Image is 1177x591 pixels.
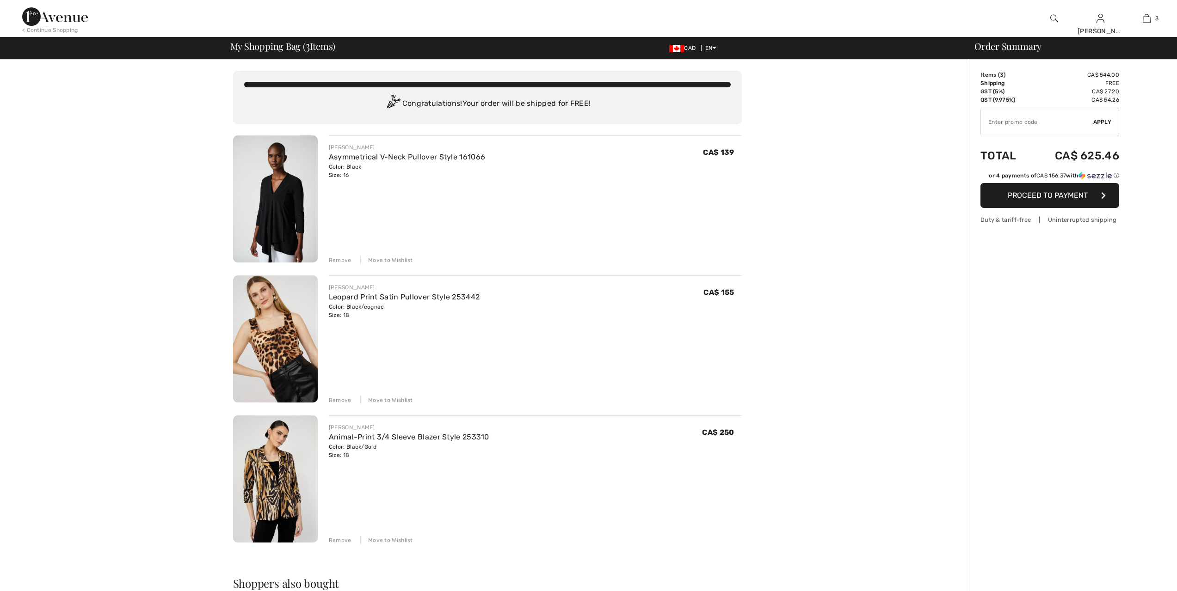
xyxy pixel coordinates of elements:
[1078,26,1123,36] div: [PERSON_NAME]
[1097,13,1104,24] img: My Info
[1143,13,1151,24] img: My Bag
[329,536,351,544] div: Remove
[702,428,734,437] span: CA$ 250
[1000,72,1004,78] span: 3
[989,171,1119,180] div: or 4 payments of with
[329,256,351,264] div: Remove
[360,256,413,264] div: Move to Wishlist
[329,292,480,301] a: Leopard Print Satin Pullover Style 253442
[329,143,485,152] div: [PERSON_NAME]
[329,423,489,432] div: [PERSON_NAME]
[233,275,318,402] img: Leopard Print Satin Pullover Style 253442
[963,42,1171,51] div: Order Summary
[306,39,310,51] span: 3
[329,303,480,319] div: Color: Black/cognac Size: 18
[980,71,1030,79] td: Items ( )
[980,96,1030,104] td: QST (9.975%)
[1030,87,1119,96] td: CA$ 27.20
[329,163,485,179] div: Color: Black Size: 16
[703,148,734,157] span: CA$ 139
[1050,13,1058,24] img: search the website
[1078,171,1112,180] img: Sezzle
[981,108,1093,136] input: Promo code
[1030,79,1119,87] td: Free
[230,42,336,51] span: My Shopping Bag ( Items)
[329,433,489,441] a: Animal-Print 3/4 Sleeve Blazer Style 253310
[705,45,717,51] span: EN
[384,95,402,113] img: Congratulation2.svg
[233,135,318,262] img: Asymmetrical V-Neck Pullover Style 161066
[1008,191,1088,200] span: Proceed to Payment
[703,288,734,297] span: CA$ 155
[1097,14,1104,23] a: Sign In
[233,578,742,589] h2: Shoppers also bought
[329,443,489,459] div: Color: Black/Gold Size: 18
[1030,140,1119,171] td: CA$ 625.46
[1030,71,1119,79] td: CA$ 544.00
[1093,118,1112,126] span: Apply
[329,152,485,161] a: Asymmetrical V-Neck Pullover Style 161066
[980,171,1119,183] div: or 4 payments ofCA$ 156.37withSezzle Click to learn more about Sezzle
[244,95,731,113] div: Congratulations! Your order will be shipped for FREE!
[669,45,699,51] span: CAD
[980,79,1030,87] td: Shipping
[329,283,480,292] div: [PERSON_NAME]
[329,396,351,404] div: Remove
[980,140,1030,171] td: Total
[980,183,1119,208] button: Proceed to Payment
[1030,96,1119,104] td: CA$ 54.26
[22,26,78,34] div: < Continue Shopping
[360,396,413,404] div: Move to Wishlist
[669,45,684,52] img: Canadian Dollar
[1155,14,1159,23] span: 3
[1036,172,1066,179] span: CA$ 156.37
[1124,13,1169,24] a: 3
[980,215,1119,224] div: Duty & tariff-free | Uninterrupted shipping
[980,87,1030,96] td: GST (5%)
[233,415,318,542] img: Animal-Print 3/4 Sleeve Blazer Style 253310
[22,7,88,26] img: 1ère Avenue
[360,536,413,544] div: Move to Wishlist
